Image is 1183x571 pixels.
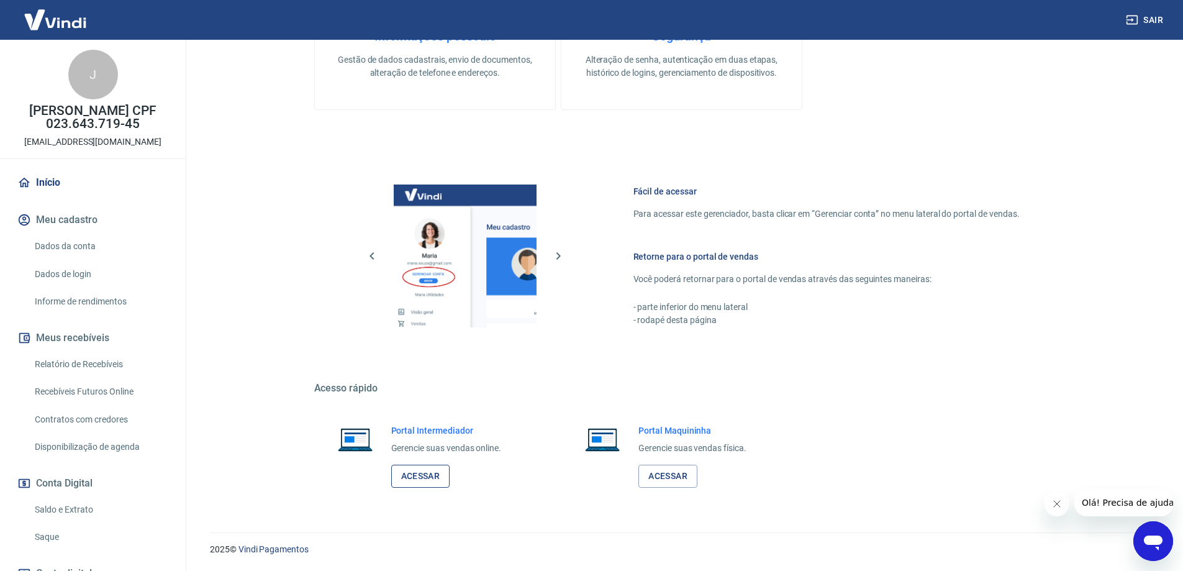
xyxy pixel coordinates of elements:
a: Dados de login [30,262,171,287]
a: Contratos com credores [30,407,171,432]
p: Para acessar este gerenciador, basta clicar em “Gerenciar conta” no menu lateral do portal de ven... [633,208,1020,221]
a: Saque [30,524,171,550]
a: Informe de rendimentos [30,289,171,314]
p: Gerencie suas vendas física. [638,442,746,455]
iframe: Fechar mensagem [1045,491,1069,516]
img: Imagem de um notebook aberto [576,424,628,454]
a: Acessar [638,465,697,488]
a: Dados da conta [30,234,171,259]
a: Vindi Pagamentos [238,544,309,554]
a: Disponibilização de agenda [30,434,171,460]
button: Conta Digital [15,470,171,497]
h6: Portal Maquininha [638,424,746,437]
h5: Acesso rápido [314,382,1049,395]
span: Olá! Precisa de ajuda? [7,9,104,19]
iframe: Mensagem da empresa [1074,489,1173,516]
p: Alteração de senha, autenticação em duas etapas, histórico de logins, gerenciamento de dispositivos. [581,53,782,80]
h6: Fácil de acessar [633,185,1020,198]
button: Sair [1123,9,1168,32]
a: Saldo e Extrato [30,497,171,523]
img: Imagem da dashboard mostrando o botão de gerenciar conta na sidebar no lado esquerdo [394,185,537,327]
p: [PERSON_NAME] CPF 023.643.719-45 [10,104,176,130]
button: Meus recebíveis [15,324,171,352]
h6: Retorne para o portal de vendas [633,250,1020,263]
h6: Portal Intermediador [391,424,502,437]
button: Meu cadastro [15,206,171,234]
p: Gestão de dados cadastrais, envio de documentos, alteração de telefone e endereços. [335,53,535,80]
p: 2025 © [210,543,1153,556]
div: J [68,50,118,99]
a: Acessar [391,465,450,488]
p: [EMAIL_ADDRESS][DOMAIN_NAME] [24,135,161,148]
a: Recebíveis Futuros Online [30,379,171,404]
img: Imagem de um notebook aberto [329,424,381,454]
img: Vindi [15,1,96,39]
p: - parte inferior do menu lateral [633,301,1020,314]
a: Relatório de Recebíveis [30,352,171,377]
p: - rodapé desta página [633,314,1020,327]
p: Gerencie suas vendas online. [391,442,502,455]
iframe: Botão para abrir a janela de mensagens [1133,521,1173,561]
p: Você poderá retornar para o portal de vendas através das seguintes maneiras: [633,273,1020,286]
a: Início [15,169,171,196]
